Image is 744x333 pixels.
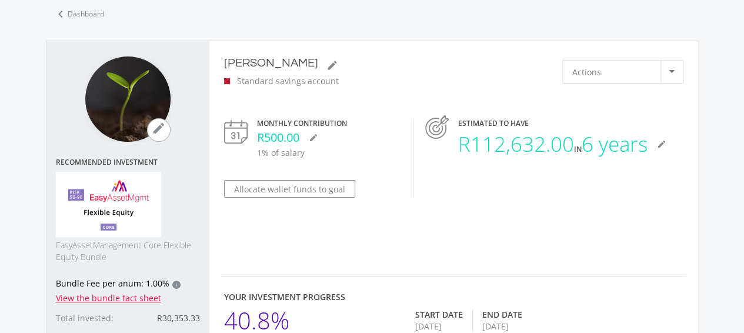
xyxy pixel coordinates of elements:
div: R112,632.00 6 years [458,129,648,159]
span: EasyAssetManagement Core Flexible Equity Bundle [56,239,200,263]
p: 1% of salary [257,146,401,159]
div: [DATE] [415,321,463,332]
i: mode_edit [152,121,166,135]
img: calendar-icon.svg [224,120,248,144]
img: target-icon.svg [425,115,449,139]
span: in [574,144,582,154]
div: i [172,281,181,289]
p: [PERSON_NAME] [224,56,318,70]
button: mode_edit [323,56,342,74]
i: chevron_left [54,7,68,21]
i: mode_edit [309,133,318,142]
button: mode_edit [304,129,323,146]
div: Start Date [415,309,463,321]
div: R500.00 [257,129,401,146]
div: ESTIMATED TO HAVE [458,118,683,129]
div: Standard savings account [224,75,342,87]
div: Total invested: [56,312,142,324]
div: Your Investment Progress [224,291,522,303]
a: View the bundle fact sheet [56,292,161,304]
button: mode_edit [652,135,671,153]
button: Allocate wallet funds to goal [224,180,355,198]
i: mode_edit [657,139,666,149]
span: Actions [572,61,601,83]
div: End Date [482,309,522,321]
div: Bundle Fee per anum: 1.00% [56,277,200,292]
img: EMPBundle_CEquity.png [56,172,162,238]
div: Monthly Contribution [257,118,401,129]
div: R30,353.33 [142,312,200,324]
button: mode_edit [147,118,171,142]
span: Recommended Investment [56,158,200,166]
i: mode_edit [326,59,338,71]
div: [DATE] [482,321,522,332]
a: chevron_leftDashboard [46,2,112,26]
